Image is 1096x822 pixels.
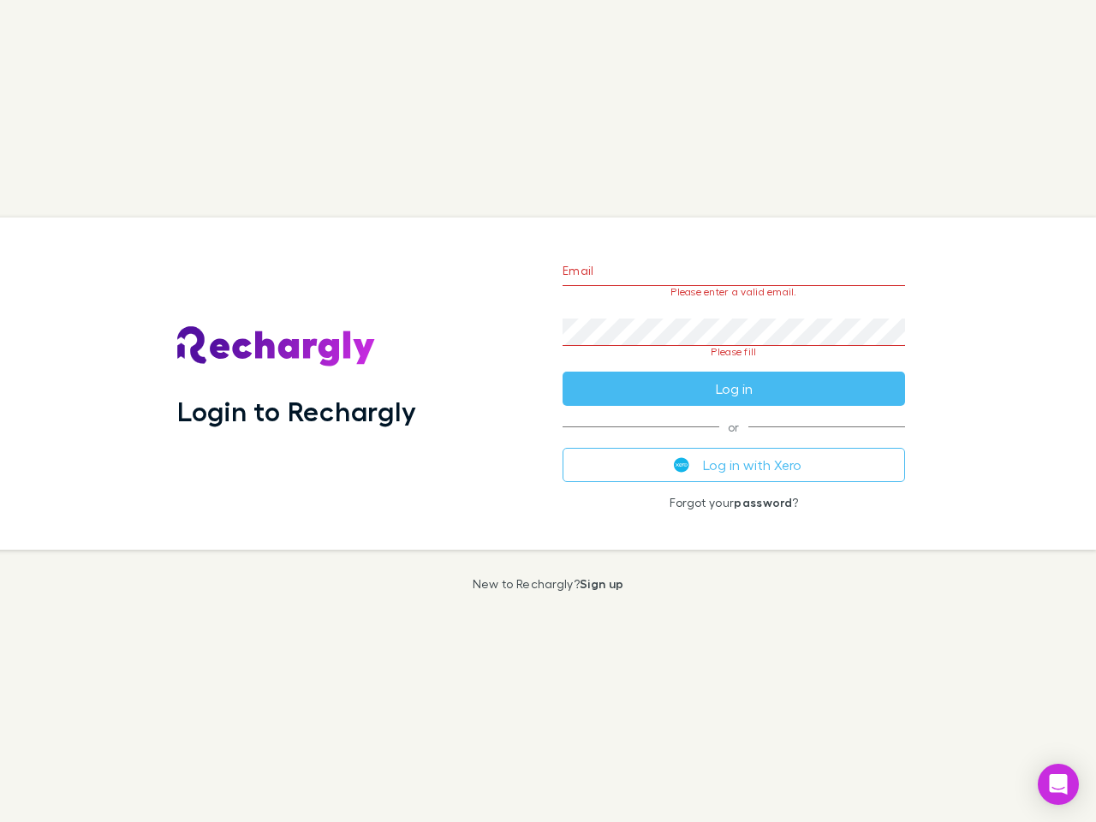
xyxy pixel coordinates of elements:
div: Open Intercom Messenger [1038,764,1079,805]
h1: Login to Rechargly [177,395,416,427]
button: Log in [563,372,905,406]
p: Please enter a valid email. [563,286,905,298]
img: Xero's logo [674,457,689,473]
a: Sign up [580,576,623,591]
p: Please fill [563,346,905,358]
a: password [734,495,792,509]
p: New to Rechargly? [473,577,624,591]
img: Rechargly's Logo [177,326,376,367]
button: Log in with Xero [563,448,905,482]
p: Forgot your ? [563,496,905,509]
